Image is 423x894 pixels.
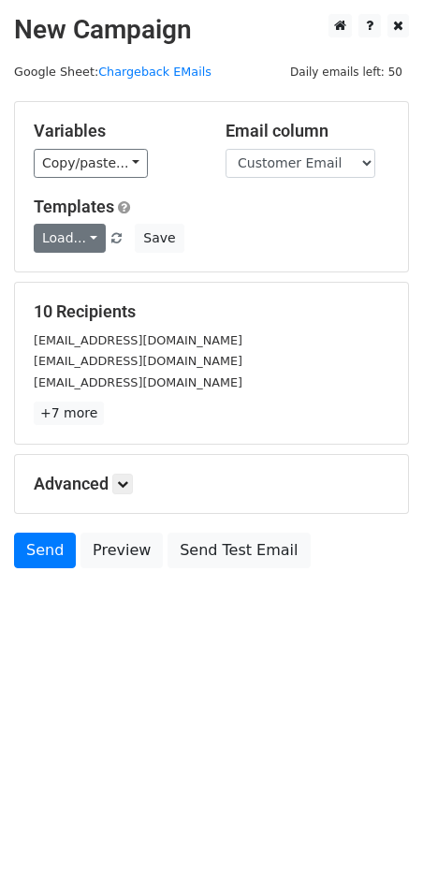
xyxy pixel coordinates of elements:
[284,62,409,82] span: Daily emails left: 50
[34,224,106,253] a: Load...
[34,121,197,141] h5: Variables
[34,333,242,347] small: [EMAIL_ADDRESS][DOMAIN_NAME]
[34,197,114,216] a: Templates
[14,533,76,568] a: Send
[80,533,163,568] a: Preview
[168,533,310,568] a: Send Test Email
[14,14,409,46] h2: New Campaign
[14,65,211,79] small: Google Sheet:
[34,149,148,178] a: Copy/paste...
[135,224,183,253] button: Save
[34,301,389,322] h5: 10 Recipients
[34,402,104,425] a: +7 more
[34,375,242,389] small: [EMAIL_ADDRESS][DOMAIN_NAME]
[34,354,242,368] small: [EMAIL_ADDRESS][DOMAIN_NAME]
[226,121,389,141] h5: Email column
[284,65,409,79] a: Daily emails left: 50
[329,804,423,894] iframe: Chat Widget
[98,65,211,79] a: Chargeback EMails
[34,474,389,494] h5: Advanced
